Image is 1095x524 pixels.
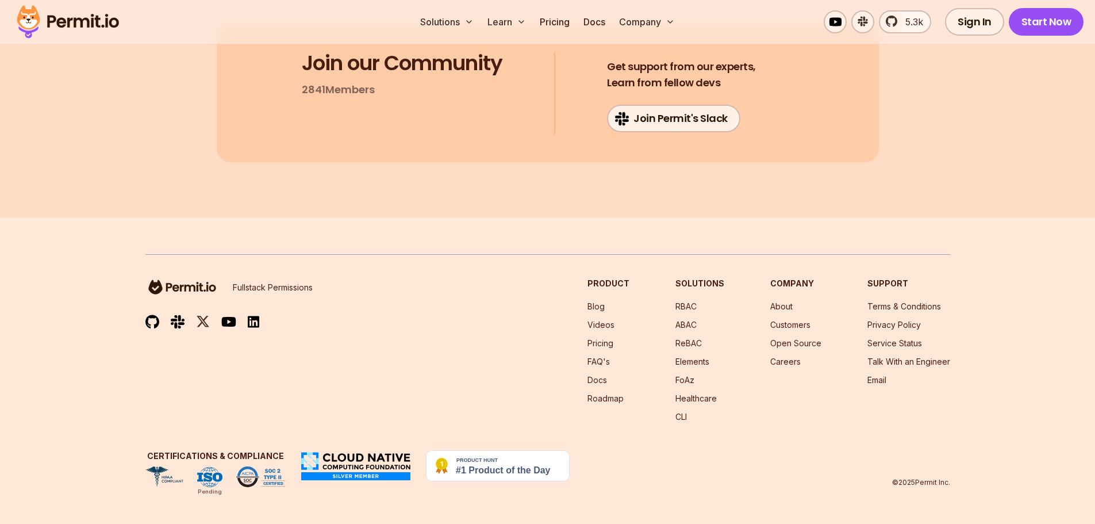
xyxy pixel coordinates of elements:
a: Roadmap [587,393,624,403]
span: 5.3k [898,15,923,29]
h3: Company [770,278,821,289]
a: FAQ's [587,357,610,366]
a: RBAC [675,301,697,311]
p: © 2025 Permit Inc. [892,478,950,487]
p: 2841 Members [302,82,375,98]
a: Customers [770,320,810,330]
a: Terms & Conditions [867,301,941,311]
img: SOC [236,466,286,487]
a: About [770,301,793,311]
a: Open Source [770,338,821,348]
a: Careers [770,357,801,366]
a: Service Status [867,338,922,348]
button: Solutions [416,10,478,33]
img: logo [145,278,219,296]
a: FoAz [675,375,694,385]
a: Healthcare [675,393,717,403]
a: ABAC [675,320,697,330]
h4: Learn from fellow devs [607,59,756,91]
img: github [145,315,159,329]
a: Join Permit's Slack [607,105,740,132]
h3: Join our Community [302,52,502,75]
img: Permit.io - Never build permissions again | Product Hunt [426,450,570,481]
img: twitter [196,315,210,329]
h3: Product [587,278,629,289]
a: Docs [579,10,610,33]
img: slack [171,314,185,330]
p: Fullstack Permissions [233,282,313,293]
a: Videos [587,320,614,330]
img: ISO [197,467,222,488]
a: Blog [587,301,605,311]
img: linkedin [248,315,259,328]
h3: Solutions [675,278,724,289]
button: Learn [483,10,531,33]
span: Get support from our experts, [607,59,756,75]
a: ReBAC [675,338,702,348]
a: Privacy Policy [867,320,921,330]
a: Docs [587,375,607,385]
a: Elements [675,357,709,366]
a: Talk With an Engineer [867,357,950,366]
img: Permit logo [11,2,124,41]
a: Sign In [945,8,1004,36]
a: Pricing [535,10,574,33]
a: 5.3k [879,10,931,33]
img: HIPAA [145,466,183,487]
button: Company [614,10,679,33]
h3: Certifications & Compliance [145,450,286,462]
a: Start Now [1009,8,1084,36]
a: Pricing [587,338,613,348]
a: Email [867,375,886,385]
a: CLI [675,412,687,422]
div: Pending [198,487,222,496]
img: youtube [221,315,236,328]
h3: Support [867,278,950,289]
